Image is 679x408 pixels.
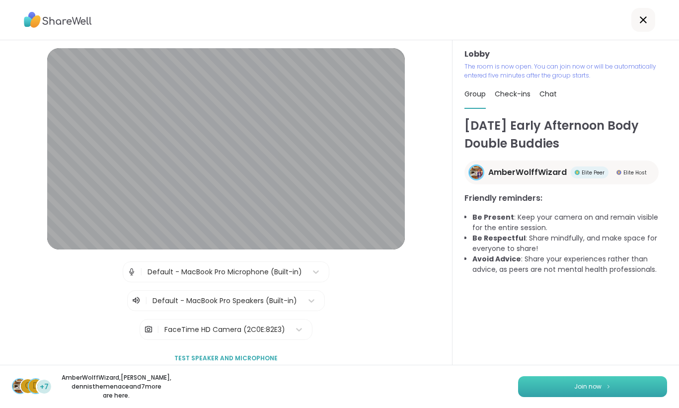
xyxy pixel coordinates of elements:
span: d [33,380,39,393]
span: C [25,380,31,393]
img: Microphone [127,262,136,282]
span: +7 [40,382,49,392]
span: Chat [539,89,557,99]
span: Elite Peer [582,169,604,176]
span: Group [464,89,486,99]
h3: Friendly reminders: [464,192,667,204]
b: Avoid Advice [472,254,521,264]
button: Join now [518,376,667,397]
span: | [145,295,148,307]
li: : Keep your camera on and remain visible for the entire session. [472,212,667,233]
img: AmberWolffWizard [470,166,483,179]
span: | [157,320,159,339]
li: : Share your experiences rather than advice, as peers are not mental health professionals. [472,254,667,275]
p: The room is now open. You can join now or will be automatically entered five minutes after the gr... [464,62,667,80]
button: Test speaker and microphone [170,348,282,369]
li: : Share mindfully, and make space for everyone to share! [472,233,667,254]
span: AmberWolffWizard [488,166,567,178]
img: Camera [144,320,153,339]
span: Check-ins [495,89,530,99]
p: AmberWolffWizard , [PERSON_NAME] , dennisthemenace and 7 more are here. [61,373,172,400]
div: FaceTime HD Camera (2C0E:82E3) [164,325,285,335]
img: ShareWell Logo [24,8,92,31]
span: Elite Host [623,169,647,176]
span: Test speaker and microphone [174,354,278,363]
img: AmberWolffWizard [13,379,27,393]
b: Be Present [472,212,514,222]
span: | [140,262,143,282]
a: AmberWolffWizardAmberWolffWizardElite PeerElite PeerElite HostElite Host [464,161,659,184]
b: Be Respectful [472,233,526,243]
img: Elite Peer [575,170,580,175]
h1: [DATE] Early Afternoon Body Double Buddies [464,117,667,153]
img: Elite Host [616,170,621,175]
img: ShareWell Logomark [605,384,611,389]
div: Default - MacBook Pro Microphone (Built-in) [148,267,302,277]
h3: Lobby [464,48,667,60]
span: Join now [574,382,602,391]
